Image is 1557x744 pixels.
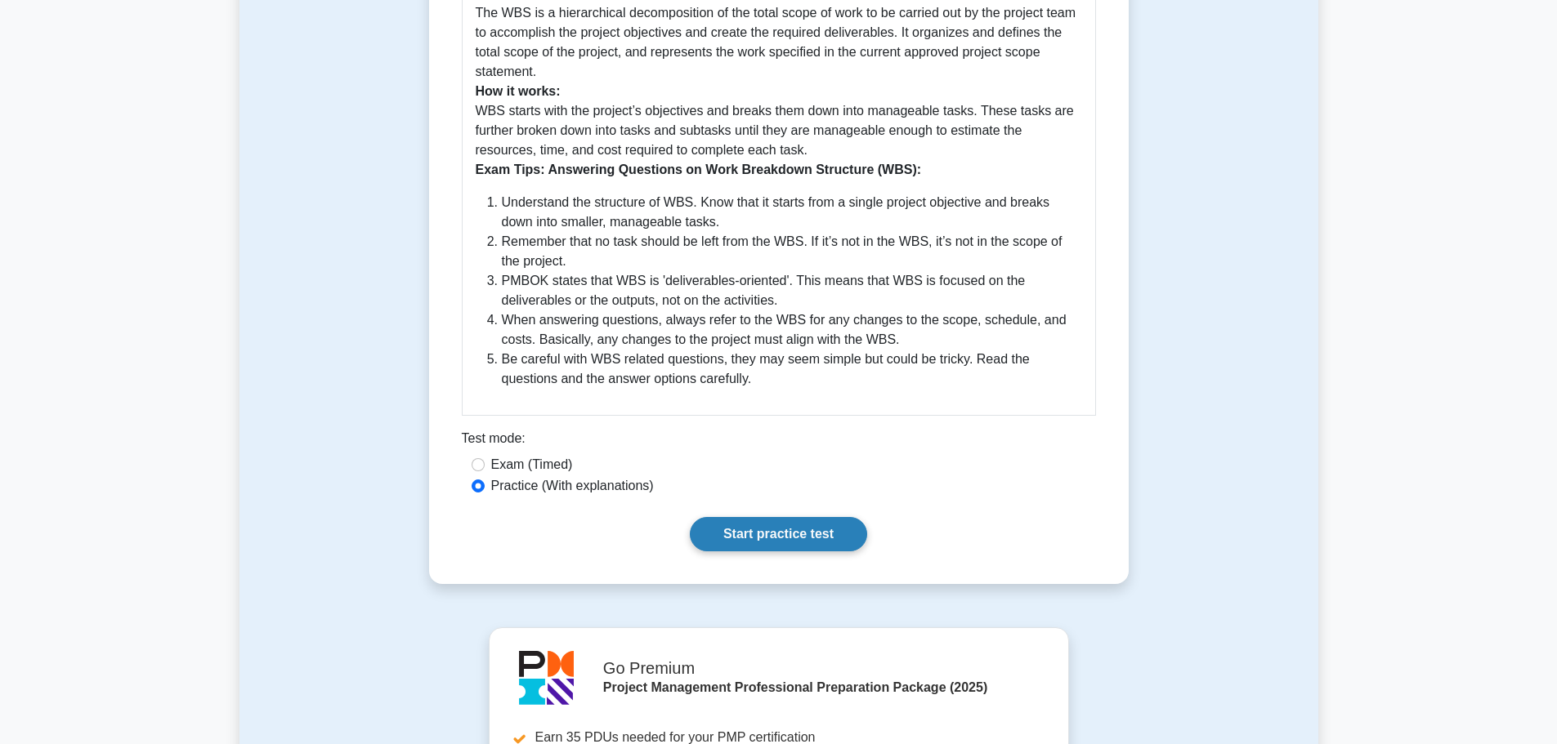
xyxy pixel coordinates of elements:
[502,271,1082,310] li: PMBOK states that WBS is 'deliverables-oriented'. This means that WBS is focused on the deliverab...
[476,163,922,176] b: Exam Tips: Answering Questions on Work Breakdown Structure (WBS):
[690,517,867,551] a: Start practice test
[462,429,1096,455] div: Test mode:
[502,193,1082,232] li: Understand the structure of WBS. Know that it starts from a single project objective and breaks d...
[476,84,561,98] b: How it works:
[502,310,1082,350] li: When answering questions, always refer to the WBS for any changes to the scope, schedule, and cos...
[491,476,654,496] label: Practice (With explanations)
[502,350,1082,389] li: Be careful with WBS related questions, they may seem simple but could be tricky. Read the questio...
[502,232,1082,271] li: Remember that no task should be left from the WBS. If it’s not in the WBS, it’s not in the scope ...
[491,455,573,474] label: Exam (Timed)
